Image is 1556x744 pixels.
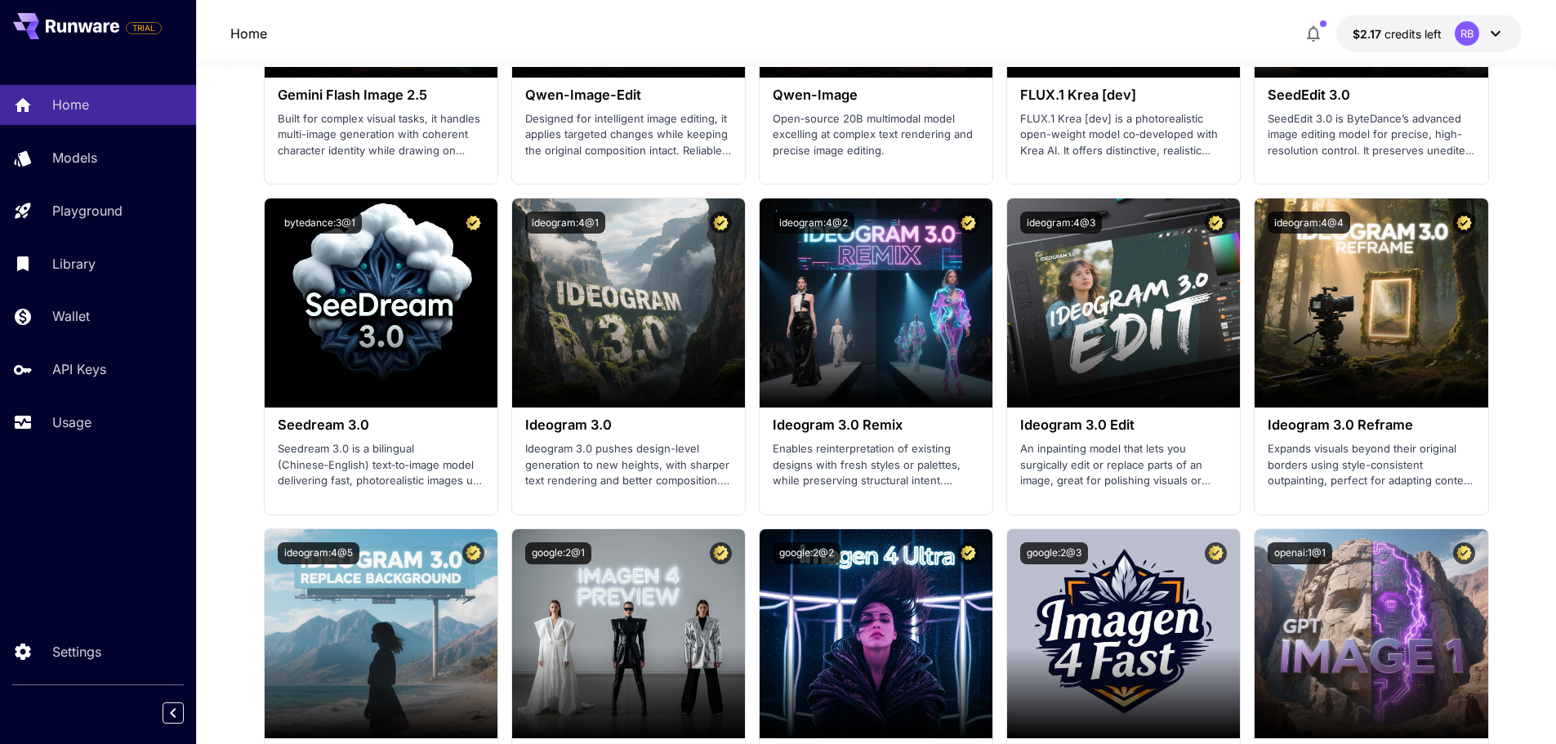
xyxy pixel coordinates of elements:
p: Built for complex visual tasks, it handles multi-image generation with coherent character identit... [278,111,484,159]
p: API Keys [52,359,106,379]
h3: Qwen-Image-Edit [525,87,732,103]
p: Models [52,148,97,167]
span: $2.17 [1353,27,1384,41]
h3: SeedEdit 3.0 [1268,87,1474,103]
p: Playground [52,201,123,221]
h3: Ideogram 3.0 Remix [773,417,979,433]
p: Usage [52,412,91,432]
div: Collapse sidebar [175,698,196,728]
span: Add your payment card to enable full platform functionality. [126,18,162,38]
button: Certified Model – Vetted for best performance and includes a commercial license. [710,542,732,564]
h3: Ideogram 3.0 Edit [1020,417,1227,433]
h3: Ideogram 3.0 Reframe [1268,417,1474,433]
button: ideogram:4@3 [1020,212,1102,234]
p: Ideogram 3.0 pushes design-level generation to new heights, with sharper text rendering and bette... [525,441,732,489]
img: alt [1007,198,1240,408]
p: Settings [52,642,101,662]
p: FLUX.1 Krea [dev] is a photorealistic open-weight model co‑developed with Krea AI. It offers dist... [1020,111,1227,159]
img: alt [512,529,745,738]
div: $2.17498 [1353,25,1442,42]
button: Certified Model – Vetted for best performance and includes a commercial license. [710,212,732,234]
img: alt [760,529,992,738]
button: Certified Model – Vetted for best performance and includes a commercial license. [1205,542,1227,564]
button: google:2@3 [1020,542,1088,564]
img: alt [512,198,745,408]
img: alt [1255,198,1487,408]
p: Expands visuals beyond their original borders using style-consistent outpainting, perfect for ada... [1268,441,1474,489]
img: alt [760,198,992,408]
p: Designed for intelligent image editing, it applies targeted changes while keeping the original co... [525,111,732,159]
button: Certified Model – Vetted for best performance and includes a commercial license. [957,542,979,564]
a: Home [230,24,267,43]
button: google:2@1 [525,542,591,564]
button: bytedance:3@1 [278,212,362,234]
nav: breadcrumb [230,24,267,43]
button: Certified Model – Vetted for best performance and includes a commercial license. [462,212,484,234]
button: ideogram:4@2 [773,212,854,234]
button: Certified Model – Vetted for best performance and includes a commercial license. [1453,212,1475,234]
button: openai:1@1 [1268,542,1332,564]
span: TRIAL [127,22,161,34]
h3: Ideogram 3.0 [525,417,732,433]
button: Collapse sidebar [163,702,184,724]
h3: Seedream 3.0 [278,417,484,433]
p: Home [52,95,89,114]
p: SeedEdit 3.0 is ByteDance’s advanced image editing model for precise, high-resolution control. It... [1268,111,1474,159]
button: ideogram:4@1 [525,212,605,234]
img: alt [1255,529,1487,738]
button: google:2@2 [773,542,840,564]
img: alt [265,198,497,408]
p: Open‑source 20B multimodal model excelling at complex text rendering and precise image editing. [773,111,979,159]
h3: Gemini Flash Image 2.5 [278,87,484,103]
p: An inpainting model that lets you surgically edit or replace parts of an image, great for polishi... [1020,441,1227,489]
p: Seedream 3.0 is a bilingual (Chinese‑English) text‑to‑image model delivering fast, photorealistic... [278,441,484,489]
img: alt [1007,529,1240,738]
button: Certified Model – Vetted for best performance and includes a commercial license. [1205,212,1227,234]
button: Certified Model – Vetted for best performance and includes a commercial license. [957,212,979,234]
p: Library [52,254,96,274]
button: Certified Model – Vetted for best performance and includes a commercial license. [1453,542,1475,564]
button: ideogram:4@4 [1268,212,1350,234]
h3: FLUX.1 Krea [dev] [1020,87,1227,103]
button: $2.17498RB [1336,15,1522,52]
button: ideogram:4@5 [278,542,359,564]
div: RB [1455,21,1479,46]
p: Enables reinterpretation of existing designs with fresh styles or palettes, while preserving stru... [773,441,979,489]
h3: Qwen-Image [773,87,979,103]
button: Certified Model – Vetted for best performance and includes a commercial license. [462,542,484,564]
p: Wallet [52,306,90,326]
img: alt [265,529,497,738]
span: credits left [1384,27,1442,41]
